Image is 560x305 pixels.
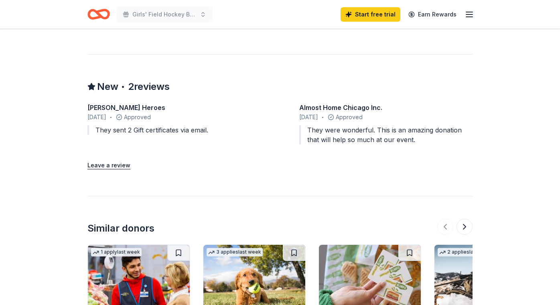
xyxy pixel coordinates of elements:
div: 3 applies last week [207,248,263,256]
span: [DATE] [87,112,106,122]
button: Girls' Field Hockey Banquet [116,6,213,22]
div: 2 applies last week [438,248,494,256]
span: [DATE] [299,112,318,122]
div: Almost Home Chicago Inc. [299,103,473,112]
span: • [110,114,112,120]
span: • [121,83,125,91]
span: New [97,80,118,93]
div: Approved [87,112,261,122]
span: • [322,114,324,120]
span: Girls' Field Hockey Banquet [132,10,197,19]
div: They sent 2 Gift certificates via email. [87,125,261,135]
button: Leave a review [87,161,130,170]
div: Approved [299,112,473,122]
div: Similar donors [87,222,154,235]
a: Start free trial [341,7,400,22]
a: Earn Rewards [404,7,461,22]
a: Home [87,5,110,24]
div: 1 apply last week [91,248,142,256]
div: [PERSON_NAME] Heroes [87,103,261,112]
div: They were wonderful. This is an amazing donation that will help so much at our event. [299,125,473,144]
span: 2 reviews [128,80,170,93]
